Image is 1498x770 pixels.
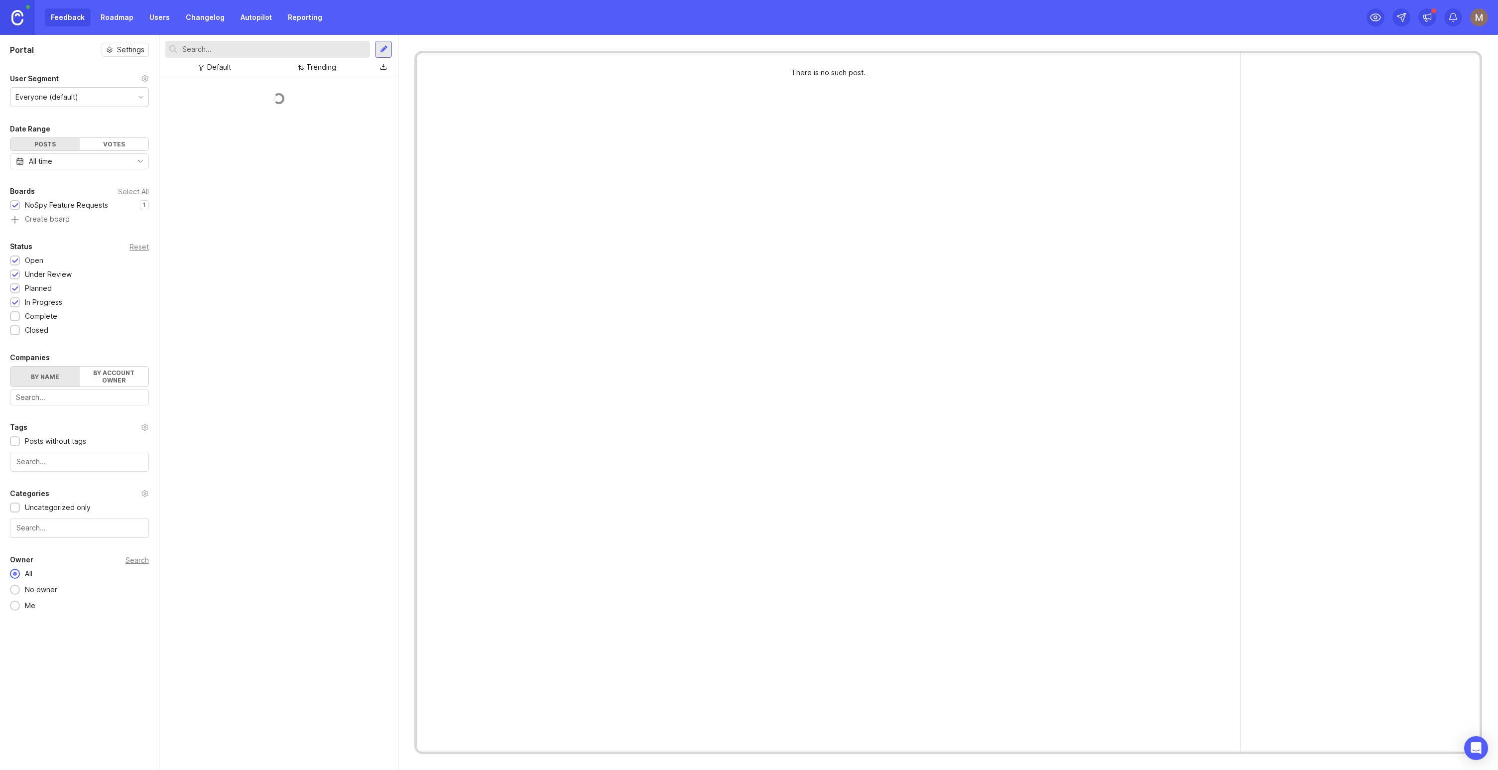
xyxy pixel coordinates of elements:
[25,325,48,336] div: Closed
[1470,8,1488,26] img: Mauricio André Cinelli
[10,241,32,253] div: Status
[25,311,57,322] div: Complete
[235,8,278,26] a: Autopilot
[10,123,50,135] div: Date Range
[25,283,52,294] div: Planned
[25,297,62,308] div: In Progress
[117,45,144,55] span: Settings
[207,62,231,73] div: Default
[118,189,149,194] div: Select All
[16,522,142,533] input: Search...
[102,43,149,57] button: Settings
[10,488,49,500] div: Categories
[25,436,86,447] div: Posts without tags
[10,73,59,85] div: User Segment
[20,568,37,579] div: All
[143,8,176,26] a: Users
[25,502,91,513] div: Uncategorized only
[20,584,62,595] div: No owner
[129,244,149,250] div: Reset
[10,185,35,197] div: Boards
[433,69,1224,76] div: There is no such post.
[15,92,78,103] div: Everyone (default)
[11,10,23,25] img: Canny Home
[20,600,40,611] div: Me
[16,456,142,467] input: Search...
[282,8,328,26] a: Reporting
[10,367,80,386] label: By name
[10,44,34,56] h1: Portal
[10,554,33,566] div: Owner
[80,138,149,150] div: Votes
[125,557,149,563] div: Search
[132,157,148,165] svg: toggle icon
[95,8,139,26] a: Roadmap
[25,255,43,266] div: Open
[1464,736,1488,760] div: Open Intercom Messenger
[10,138,80,150] div: Posts
[306,62,336,73] div: Trending
[80,367,149,386] label: By account owner
[10,216,149,225] a: Create board
[10,352,50,364] div: Companies
[25,200,108,211] div: NoSpy Feature Requests
[143,201,146,209] p: 1
[10,421,27,433] div: Tags
[29,156,52,167] div: All time
[182,44,366,55] input: Search...
[25,269,72,280] div: Under Review
[180,8,231,26] a: Changelog
[16,392,143,403] input: Search...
